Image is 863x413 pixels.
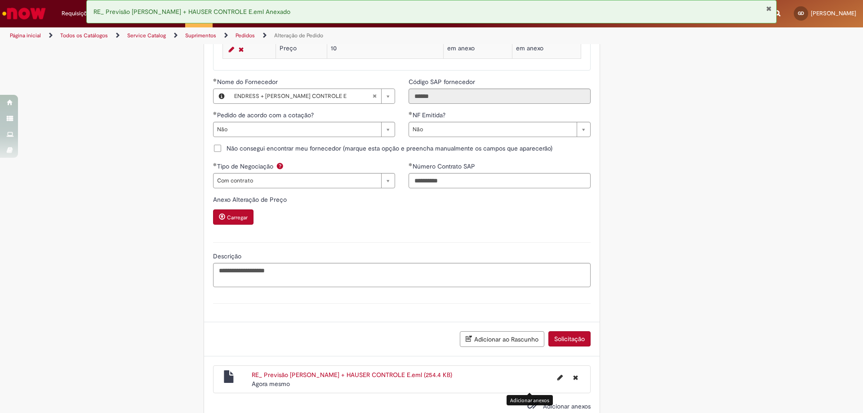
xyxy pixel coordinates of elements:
[327,40,443,59] td: 10
[217,78,280,86] span: Nome do Fornecedor
[274,32,323,39] a: Alteração de Pedido
[217,122,377,137] span: Não
[217,173,377,188] span: Com contrato
[543,402,591,410] span: Adicionar anexos
[811,9,856,17] span: [PERSON_NAME]
[413,122,572,137] span: Não
[252,380,290,388] time: 28/08/2025 15:16:06
[409,111,413,115] span: Obrigatório Preenchido
[213,163,217,166] span: Obrigatório Preenchido
[507,395,553,405] div: Adicionar anexos
[443,40,512,59] td: em anexo
[230,89,395,103] a: ENDRESS + [PERSON_NAME] CONTROLE ELimpar campo Nome do Fornecedor
[234,89,372,103] span: ENDRESS + [PERSON_NAME] CONTROLE E
[213,209,254,225] button: Carregar anexo de Anexo Alteração de Preço
[798,10,804,16] span: GD
[217,111,316,119] span: Pedido de acordo com a cotação?
[213,78,217,82] span: Obrigatório Preenchido
[236,44,246,55] a: Remover linha 1
[512,40,581,59] td: em anexo
[409,163,413,166] span: Obrigatório Preenchido
[409,89,591,104] input: Código SAP fornecedor
[766,5,772,12] button: Fechar Notificação
[409,173,591,188] input: Número Contrato SAP
[413,162,477,170] span: Número Contrato SAP
[213,195,289,204] span: Anexo Alteração de Preço
[252,380,290,388] span: Agora mesmo
[460,331,544,347] button: Adicionar ao Rascunho
[185,32,216,39] a: Suprimentos
[236,32,255,39] a: Pedidos
[227,144,552,153] span: Não consegui encontrar meu fornecedor (marque esta opção e preencha manualmente os campos que apa...
[214,89,230,103] button: Nome do Fornecedor, Visualizar este registro ENDRESS + HAUSER CONTROLE E
[227,214,248,221] small: Carregar
[127,32,166,39] a: Service Catalog
[276,40,327,59] td: Preço
[1,4,47,22] img: ServiceNow
[217,162,275,170] span: Tipo de Negociação
[409,77,477,86] label: Somente leitura - Código SAP fornecedor
[275,162,285,169] span: Ajuda para Tipo de Negociação
[60,32,108,39] a: Todos os Catálogos
[368,89,381,103] abbr: Limpar campo Nome do Fornecedor
[10,32,41,39] a: Página inicial
[213,263,591,287] textarea: Descrição
[213,252,243,260] span: Descrição
[409,78,477,86] span: Somente leitura - Código SAP fornecedor
[227,44,236,55] a: Editar Linha 1
[62,9,93,18] span: Requisições
[7,27,569,44] ul: Trilhas de página
[93,8,290,16] span: RE_ Previsão [PERSON_NAME] + HAUSER CONTROLE E.eml Anexado
[252,371,452,379] a: RE_ Previsão [PERSON_NAME] + HAUSER CONTROLE E.eml (254.4 KB)
[413,111,447,119] span: NF Emitida?
[213,111,217,115] span: Obrigatório Preenchido
[548,331,591,346] button: Solicitação
[568,370,583,385] button: Excluir RE_ Previsão Pedido - ENDRESS + HAUSER CONTROLE E.eml
[552,370,568,385] button: Editar nome de arquivo RE_ Previsão Pedido - ENDRESS + HAUSER CONTROLE E.eml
